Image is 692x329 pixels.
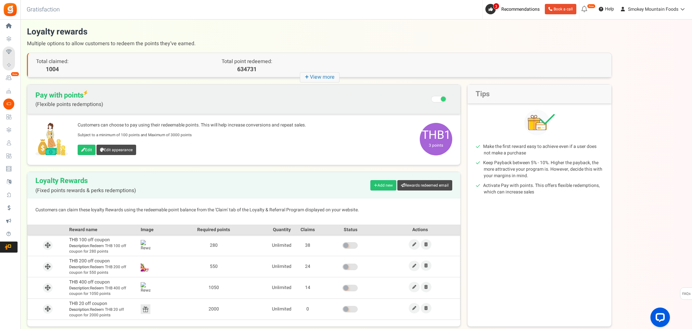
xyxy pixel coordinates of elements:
span: Smokey Mountain Foods [628,6,678,13]
td: 280 [159,235,269,256]
img: Reward [141,282,150,294]
span: Redeem THB 20 off coupon for 2000 points [69,307,137,318]
span: Recommendations [501,6,540,13]
a: Rewards redeemed email [397,180,452,191]
span: Pay with points [35,91,103,107]
small: 3 points [421,142,451,148]
a: Add new [370,180,396,191]
img: Reward [141,240,150,251]
i: View more [300,72,340,83]
li: Keep Payback between 5% - 10%. Higher the payback, the more attractive your program is. However, ... [484,160,603,179]
td: 38 [295,235,321,256]
a: Help [596,4,617,14]
a: Edit [409,303,420,313]
span: (Flexible points redemptions) [35,101,103,107]
td: 0 [295,298,321,320]
td: 24 [295,256,321,277]
em: New [587,4,596,8]
span: Total claimed: [36,58,69,65]
a: New [3,72,18,84]
td: 14 [295,277,321,298]
p: Total point redeemed: [174,58,320,65]
img: Gratisfaction [3,2,18,17]
a: Book a call [545,4,576,14]
h3: Gratisfaction [19,3,67,16]
th: Required points [159,225,269,235]
span: 1004 [36,65,69,74]
b: Description: [69,264,90,270]
a: Remove [421,282,431,292]
span: (Fixed points rewards & perks redemptions) [35,188,136,194]
a: Remove [421,260,431,271]
th: Image [139,225,159,235]
span: 3 [493,3,499,9]
td: THB 20 off coupon [68,298,139,320]
span: Multiple options to allow customers to redeem the points they’ve earned. [27,38,612,49]
th: Claims [295,225,321,235]
a: Edit [409,261,420,271]
a: Remove [421,303,431,313]
td: Unlimited [269,235,295,256]
em: New [11,72,19,76]
p: Customers can claim these loyalty Rewards using the redeemable point balance from the 'Claim' tab... [35,207,452,213]
li: Make the first reward easy to achieve even if a user does not make a purchase [484,143,603,156]
a: Edit appearance [96,145,136,155]
p: 634731 [174,65,320,74]
img: Reward [141,304,150,314]
span: FAQs [682,288,691,300]
b: Description: [69,285,90,291]
td: Unlimited [269,277,295,298]
th: Quantity [269,225,295,235]
span: Redeem THB 200 off coupon for 550 points [69,264,137,275]
a: 3 Recommendations [485,4,542,14]
th: Actions [380,225,460,235]
a: Edit [409,239,420,250]
td: 550 [159,256,269,277]
img: Tips [524,110,555,135]
td: Unlimited [269,298,295,320]
img: Reward [141,262,150,271]
li: Activate Pay with points. This offers flexible redemptions, which can increase sales [484,182,603,195]
p: Customers can choose to pay using their redeemable points. This will help increase conversions an... [78,122,413,128]
td: 1050 [159,277,269,298]
small: Subject to a minimum of 100 points and Maximum of 3000 points [78,132,192,138]
b: Description: [69,307,90,312]
td: THB 400 off coupon [68,277,139,298]
th: Reward name [68,225,139,235]
h2: Loyalty Rewards [35,177,136,194]
td: THB 200 off coupon [68,256,139,277]
a: Edit [409,282,420,292]
span: Redeem THB 100 off coupon for 280 points [69,243,137,254]
span: THB1 [420,123,452,155]
td: Unlimited [269,256,295,277]
img: Pay with points [35,123,68,155]
span: Redeem THB 400 off coupon for 1050 points [69,285,137,296]
td: THB 100 off coupon [68,235,139,256]
a: Edit [78,145,96,155]
td: 2000 [159,298,269,320]
h2: Tips [468,85,611,103]
span: Help [603,6,614,12]
h1: Loyalty rewards [27,26,612,49]
strong: + [305,72,310,82]
b: Description: [69,243,90,249]
th: Status [321,225,380,235]
a: Remove [421,239,431,250]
